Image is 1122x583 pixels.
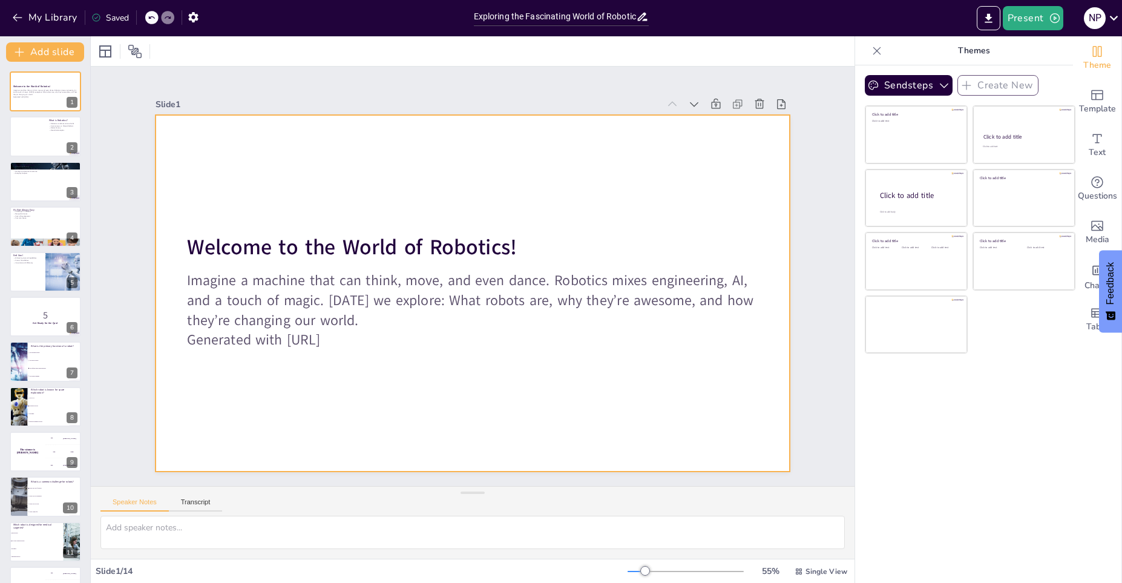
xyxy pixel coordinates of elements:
div: 8 [10,387,81,427]
div: https://cdn.sendsteps.com/images/logo/sendsteps_logo_white.pnghttps://cdn.sendsteps.com/images/lo... [10,116,81,156]
div: 11 [10,522,81,562]
p: Generated with [URL] [188,330,758,350]
div: 10 [10,476,81,516]
div: Click to add text [983,145,1063,148]
div: Click to add title [980,239,1066,243]
span: Position [128,44,142,59]
p: Navigation Issues [13,213,77,216]
button: Sendsteps [865,75,953,96]
div: Click to add body [880,211,956,214]
button: Export to PowerPoint [977,6,1000,30]
div: Click to add title [872,112,959,117]
span: Boston Dynamics Robot [30,421,80,422]
span: Curiosity Rover [30,405,80,406]
button: N P [1084,6,1106,30]
button: Add slide [6,42,84,62]
p: Which robot is known for space exploration? [31,388,77,395]
div: Welcome to the World of Robotics!Imagine a machine that can think, move, and even dance. Robotics... [10,71,81,111]
div: Saved [91,12,129,24]
p: Diverse Applications [13,166,77,168]
div: Click to add text [931,246,959,249]
div: Add images, graphics, shapes or video [1073,211,1121,254]
p: What Do Robots Do? [13,163,77,167]
p: What is the primary function of a robot? [31,344,77,348]
div: Add charts and graphs [1073,254,1121,298]
p: Imagine a machine that can think, move, and even dance. Robotics mixes engineering, AI, and a tou... [13,89,77,96]
p: Generated with [URL] [13,96,77,98]
strong: Welcome to the World of Robotics! [188,233,517,262]
p: 5 [13,309,77,322]
button: Feedback - Show survey [1099,250,1122,332]
span: Template [1079,102,1116,116]
p: It’s Not Always Easy [13,208,77,212]
div: 200 [45,445,81,458]
span: They cannot fly [30,511,80,512]
div: 6 [67,322,77,333]
p: Cost of Development [13,215,77,217]
div: 11 [63,547,77,558]
span: Table [1086,320,1108,334]
span: They run out of battery [30,487,80,489]
div: Click to add title [872,239,959,243]
span: They are too slow [30,503,80,504]
div: 3 [67,187,77,198]
span: Media [1086,233,1109,246]
div: 9 [67,457,77,468]
p: Everyday Helpers [13,173,77,175]
span: Questions [1078,189,1117,203]
div: 4 [67,232,77,243]
span: To assist in tasks [30,360,80,361]
span: They are too expensive [30,495,80,496]
p: Future Possibilities [13,259,42,262]
div: https://cdn.sendsteps.com/images/logo/sendsteps_logo_white.pnghttps://cdn.sendsteps.com/images/lo... [10,252,81,292]
p: Themes [887,36,1061,65]
span: Text [1089,146,1106,159]
div: 7 [10,341,81,381]
strong: Get Ready for the Quiz! [33,321,57,324]
span: Single View [805,567,847,576]
div: Click to add text [872,120,959,123]
div: Click to add text [1027,246,1065,249]
div: 8 [67,412,77,423]
p: Robot Variety [49,127,77,129]
p: Space and Underwater Exploration [13,168,77,170]
strong: Welcome to the World of Robotics! [13,85,50,88]
button: Transcript [169,498,223,512]
div: 5 [67,277,77,288]
p: Medical and Disaster Assistance [13,170,77,173]
div: Change the overall theme [1073,36,1121,80]
div: Click to add text [980,246,1018,249]
div: Add text boxes [1073,124,1121,167]
div: 1 [67,97,77,108]
button: Create New [957,75,1038,96]
button: Present [1003,6,1063,30]
div: 100 [45,432,81,445]
p: Which robot is designed for medical surgeries? [13,523,60,530]
span: To entertain people [30,352,80,354]
div: Jaap [70,451,73,453]
p: Innovation and Efficiency [13,262,42,264]
div: Click to add text [872,246,899,249]
div: https://cdn.sendsteps.com/images/logo/sendsteps_logo_white.pnghttps://cdn.sendsteps.com/images/lo... [10,297,81,337]
div: Click to add title [983,133,1064,140]
p: Challenges in Robotics [13,211,77,213]
div: 10 [63,502,77,513]
p: Common Sense [13,217,77,220]
p: Enhancing Human Capabilities [13,257,42,259]
div: Get real-time input from your audience [1073,167,1121,211]
p: Autonomous vs. Manual Robots [49,125,77,127]
span: Roomba [11,548,62,549]
span: To replace humans [30,375,80,377]
span: WALL-E [30,397,80,398]
span: Theme [1083,59,1111,72]
span: To perform tasks autonomously [30,368,80,369]
p: Real-Life Examples [49,129,77,131]
button: My Library [9,8,82,27]
div: 55 % [756,565,785,577]
span: Charts [1084,279,1110,292]
div: 100 [45,567,81,580]
div: https://cdn.sendsteps.com/images/logo/sendsteps_logo_white.pnghttps://cdn.sendsteps.com/images/lo... [10,162,81,202]
h4: The winner is [PERSON_NAME] [10,449,45,455]
input: Insert title [474,8,636,25]
p: Robotics combines various fields [49,122,77,125]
